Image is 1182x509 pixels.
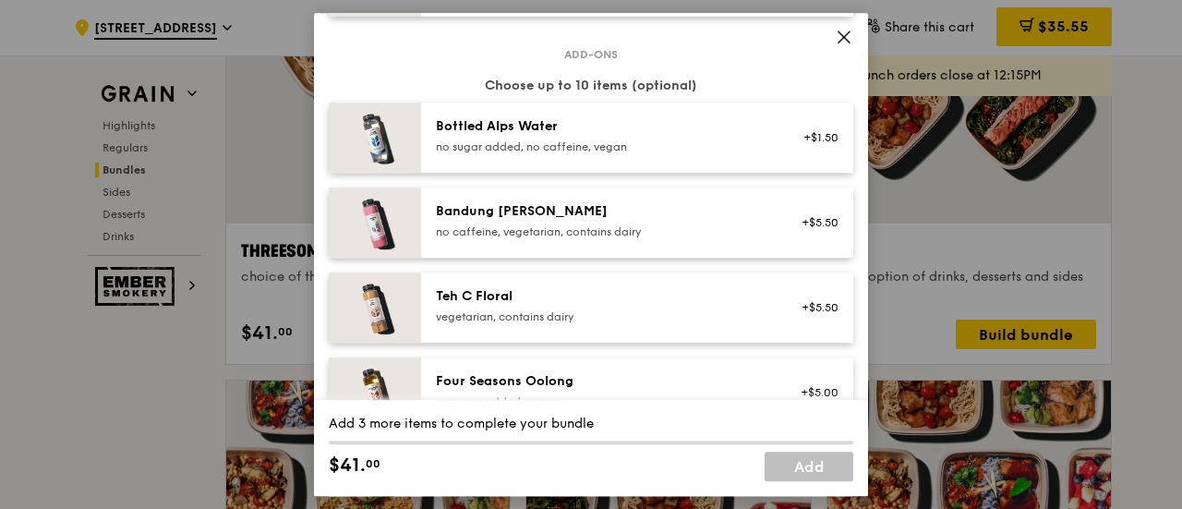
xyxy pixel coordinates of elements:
img: daily_normal_HORZ-bottled-alps-water.jpg [329,103,421,173]
span: 00 [366,456,380,471]
div: Bandung [PERSON_NAME] [436,202,767,221]
img: daily_normal_HORZ-four-seasons-oolong.jpg [329,358,421,428]
div: no sugar added, vegan [436,394,767,409]
div: vegetarian, contains dairy [436,309,767,324]
div: +$1.50 [790,130,838,145]
div: Choose up to 10 items (optional) [329,77,853,95]
div: no sugar added, no caffeine, vegan [436,139,767,154]
img: daily_normal_HORZ-bandung-gao.jpg [329,188,421,258]
span: Add-ons [557,47,625,62]
div: Four Seasons Oolong [436,372,767,391]
div: Teh C Floral [436,287,767,306]
div: +$5.50 [790,215,838,230]
div: Add 3 more items to complete your bundle [329,415,853,433]
span: $41. [329,452,366,479]
div: Bottled Alps Water [436,117,767,136]
a: Add [765,452,853,481]
img: daily_normal_HORZ-teh-c-floral.jpg [329,273,421,343]
div: +$5.00 [790,385,838,400]
div: +$5.50 [790,300,838,315]
div: no caffeine, vegetarian, contains dairy [436,224,767,239]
